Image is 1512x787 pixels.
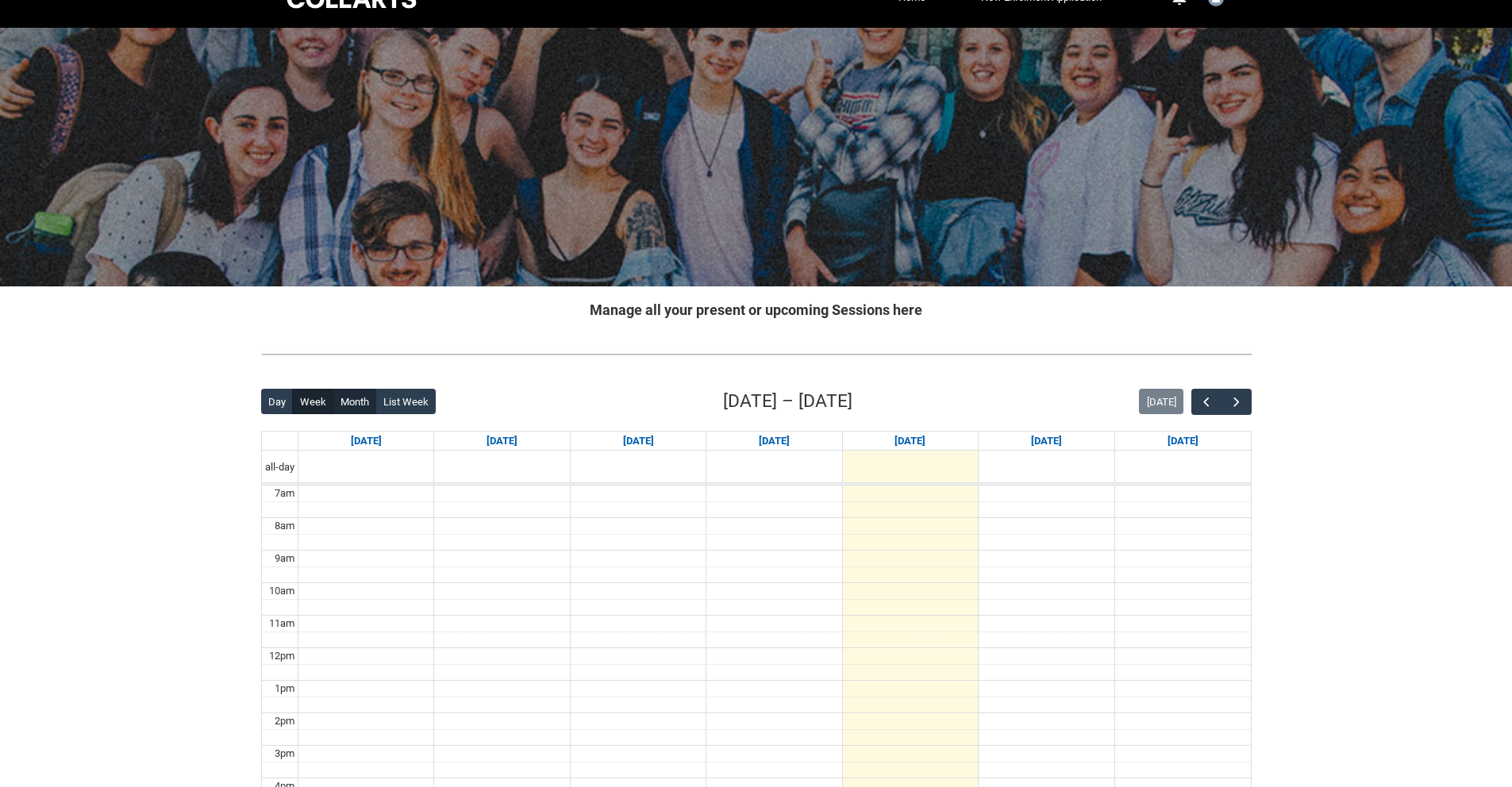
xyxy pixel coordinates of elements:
[1028,432,1065,451] a: Go to September 12, 2025
[756,432,793,451] a: Go to September 10, 2025
[271,713,298,729] div: 2pm
[1164,432,1202,451] a: Go to September 13, 2025
[271,518,298,534] div: 8am
[891,432,929,451] a: Go to September 11, 2025
[348,432,385,451] a: Go to September 7, 2025
[1139,389,1183,414] button: [DATE]
[271,486,298,501] div: 7am
[266,648,298,664] div: 12pm
[271,681,298,697] div: 1pm
[375,389,436,414] button: List Week
[271,746,298,762] div: 3pm
[292,389,333,414] button: Week
[261,389,294,414] button: Day
[261,299,1252,321] h2: Manage all your present or upcoming Sessions here
[723,388,852,415] h2: [DATE] – [DATE]
[266,616,298,632] div: 11am
[271,551,298,566] div: 9am
[333,389,376,414] button: Month
[261,346,1252,363] img: REDU_GREY_LINE
[483,432,521,451] a: Go to September 8, 2025
[620,432,657,451] a: Go to September 9, 2025
[1221,389,1251,415] button: Next Week
[1191,389,1222,415] button: Previous Week
[266,583,298,599] div: 10am
[262,459,298,475] span: all-day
